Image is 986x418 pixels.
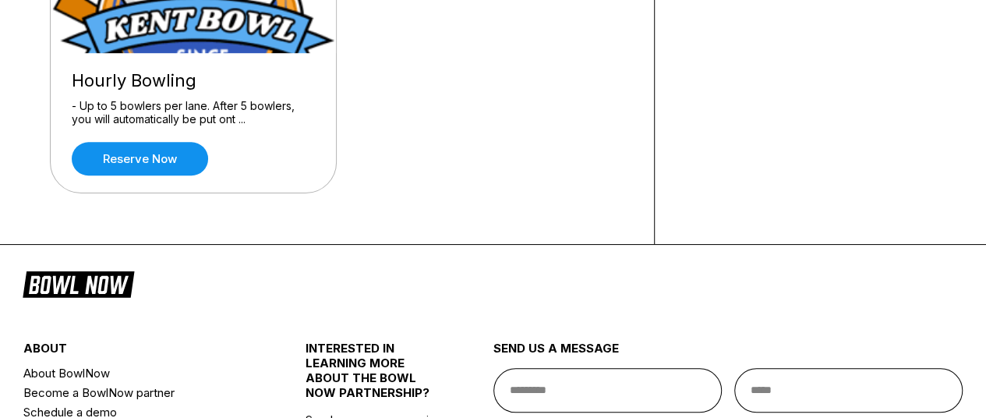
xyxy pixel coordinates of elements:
a: Reserve now [72,142,208,175]
div: send us a message [493,341,963,368]
a: Become a BowlNow partner [23,383,258,402]
div: about [23,341,258,363]
div: INTERESTED IN LEARNING MORE ABOUT THE BOWL NOW PARTNERSHIP? [306,341,447,413]
div: Hourly Bowling [72,70,315,91]
a: About BowlNow [23,363,258,383]
div: - Up to 5 bowlers per lane. After 5 bowlers, you will automatically be put ont ... [72,99,315,126]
